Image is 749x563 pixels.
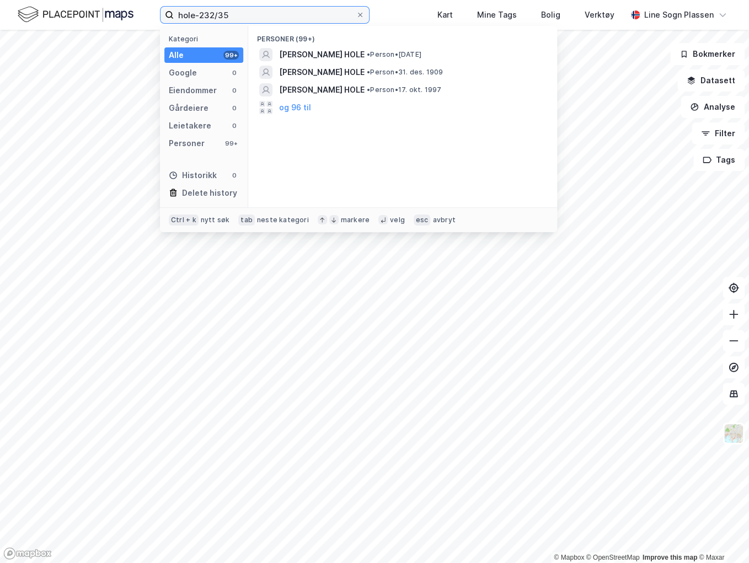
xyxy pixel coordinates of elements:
a: Mapbox [554,554,584,561]
div: 0 [230,104,239,112]
input: Søk på adresse, matrikkel, gårdeiere, leietakere eller personer [174,7,356,23]
div: Eiendommer [169,84,217,97]
span: • [367,68,370,76]
img: logo.f888ab2527a4732fd821a326f86c7f29.svg [18,5,133,24]
button: Tags [693,149,745,171]
div: 0 [230,171,239,180]
div: 0 [230,86,239,95]
div: Kategori [169,35,243,43]
div: Mine Tags [477,8,517,22]
span: [PERSON_NAME] HOLE [279,48,365,61]
div: Personer (99+) [248,26,557,46]
div: avbryt [432,216,455,224]
div: Leietakere [169,119,211,132]
div: neste kategori [257,216,309,224]
div: 99+ [223,51,239,60]
a: OpenStreetMap [586,554,640,561]
div: Delete history [182,186,237,200]
button: Bokmerker [670,43,745,65]
img: Z [723,423,744,444]
button: Analyse [681,96,745,118]
iframe: Chat Widget [694,510,749,563]
span: Person • [DATE] [367,50,421,59]
span: • [367,85,370,94]
div: Gårdeiere [169,101,208,115]
div: Line Sogn Plassen [644,8,714,22]
div: nytt søk [201,216,230,224]
div: Personer [169,137,205,150]
span: Person • 17. okt. 1997 [367,85,441,94]
div: tab [238,215,255,226]
div: Verktøy [585,8,614,22]
a: Improve this map [643,554,697,561]
div: 0 [230,68,239,77]
div: Kontrollprogram for chat [694,510,749,563]
div: velg [390,216,405,224]
span: Person • 31. des. 1909 [367,68,443,77]
div: markere [341,216,370,224]
button: Filter [692,122,745,144]
div: Google [169,66,197,79]
span: [PERSON_NAME] HOLE [279,83,365,96]
div: Historikk [169,169,217,182]
a: Mapbox homepage [3,547,52,560]
div: 0 [230,121,239,130]
span: • [367,50,370,58]
div: Bolig [541,8,560,22]
div: Ctrl + k [169,215,199,226]
div: Alle [169,49,184,62]
div: Kart [437,8,453,22]
div: 99+ [223,139,239,148]
div: esc [414,215,431,226]
button: og 96 til [279,101,311,114]
span: [PERSON_NAME] HOLE [279,66,365,79]
button: Datasett [677,69,745,92]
